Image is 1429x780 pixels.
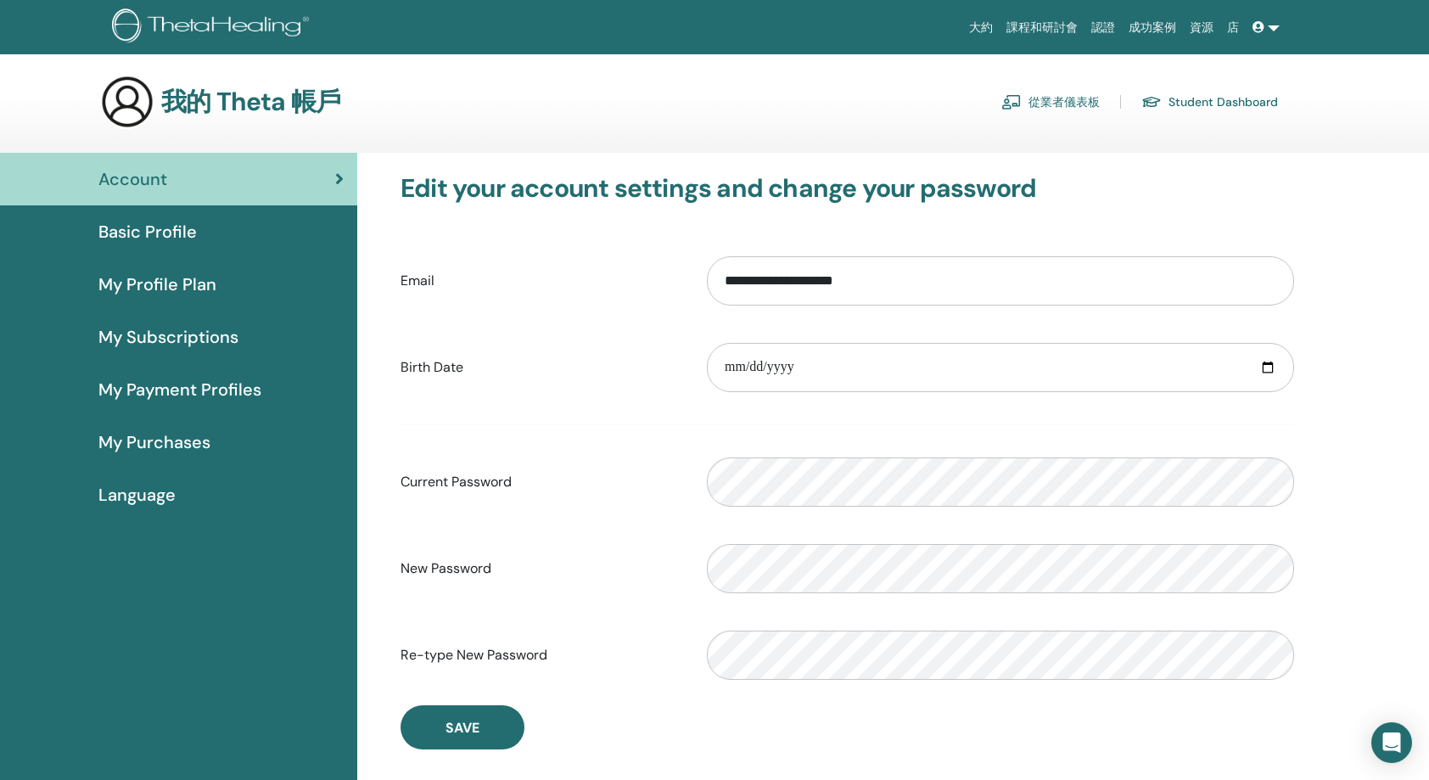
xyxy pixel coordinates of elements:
[98,324,238,350] span: My Subscriptions
[98,429,210,455] span: My Purchases
[1168,94,1278,109] font: Student Dashboard
[388,265,694,297] label: Email
[388,351,694,384] label: Birth Date
[388,466,694,498] label: Current Password
[388,553,694,585] label: New Password
[98,482,176,508] span: Language
[98,219,197,244] span: Basic Profile
[401,173,1294,204] h3: Edit your account settings and change your password
[100,75,154,129] img: generic-user-icon.jpg
[401,705,524,749] button: Save
[1001,94,1022,109] img: chalkboard-teacher.svg
[1001,88,1100,115] a: 從業者儀表板
[1122,12,1183,43] a: 成功案例
[1028,94,1100,109] font: 從業者儀表板
[1141,88,1278,115] a: Student Dashboard
[161,87,340,117] h3: 我的 Theta 帳戶
[1371,722,1412,763] div: 打開對講信使
[98,166,167,192] span: Account
[1084,12,1122,43] a: 認證
[446,719,479,737] span: Save
[1220,12,1246,43] a: 店
[1141,95,1162,109] img: graduation-cap.svg
[98,377,261,402] span: My Payment Profiles
[1000,12,1084,43] a: 課程和研討會
[962,12,1000,43] a: 大約
[112,8,315,47] img: logo.png
[98,272,216,297] span: My Profile Plan
[1183,12,1220,43] a: 資源
[388,639,694,671] label: Re-type New Password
